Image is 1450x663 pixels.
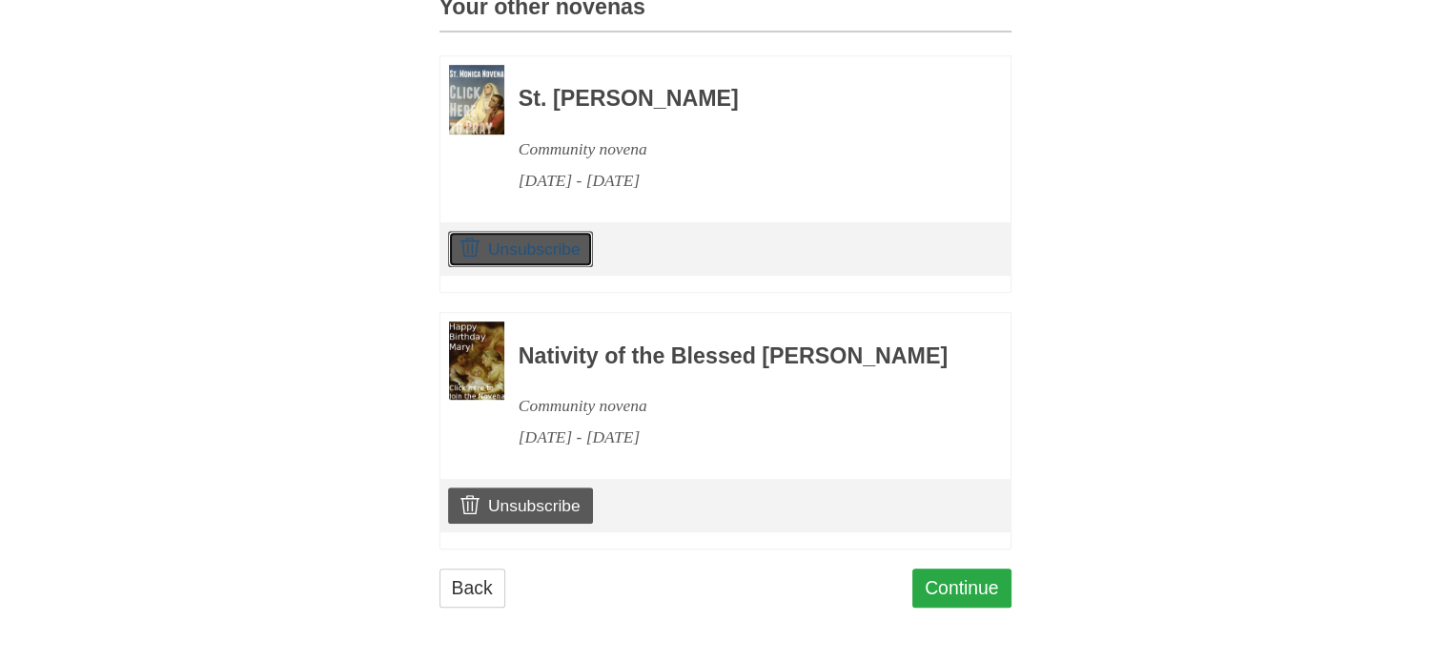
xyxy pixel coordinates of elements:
[519,165,959,197] div: [DATE] - [DATE]
[449,65,504,135] img: Novena image
[449,321,504,400] img: Novena image
[519,390,959,422] div: Community novena
[519,422,959,453] div: [DATE] - [DATE]
[519,344,959,369] h3: Nativity of the Blessed [PERSON_NAME]
[519,87,959,112] h3: St. [PERSON_NAME]
[519,134,959,165] div: Community novena
[439,569,505,608] a: Back
[912,569,1011,608] a: Continue
[448,231,592,267] a: Unsubscribe
[448,487,592,524] a: Unsubscribe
